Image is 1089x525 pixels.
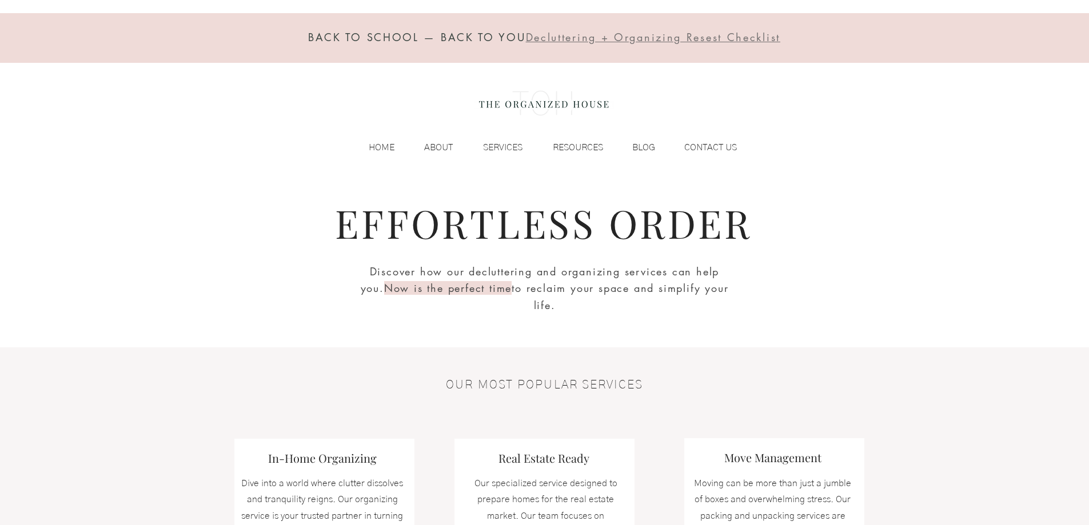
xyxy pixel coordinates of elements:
[526,33,780,43] a: Decluttering + Organizing Resest Checklist
[477,139,528,156] p: SERVICES
[345,139,400,156] a: HOME
[547,139,609,156] p: RESOURCES
[609,139,661,156] a: BLOG
[361,264,729,312] span: Discover how our decluttering and organizing services can help you. to reclaim your space and sim...
[384,281,512,295] span: Now is the perfect time
[345,139,743,156] nav: Site
[679,139,743,156] p: CONTACT US
[661,139,743,156] a: CONTACT US
[446,379,643,391] span: OUR MOST POPULAR SERVICES
[528,139,609,156] a: RESOURCES
[476,450,613,466] h3: Real Estate Ready
[458,139,528,156] a: SERVICES
[335,197,752,249] span: EFFORTLESS ORDER
[704,450,841,466] h3: Move Management
[474,81,614,126] img: the organized house
[308,30,526,44] span: BACK TO SCHOOL — BACK TO YOU
[526,30,780,44] span: Decluttering + Organizing Resest Checklist
[418,139,458,156] p: ABOUT
[254,450,391,466] h3: In-Home Organizing
[400,139,458,156] a: ABOUT
[627,139,661,156] p: BLOG
[363,139,400,156] p: HOME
